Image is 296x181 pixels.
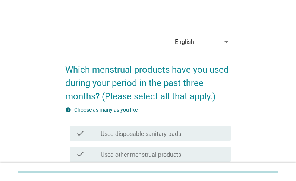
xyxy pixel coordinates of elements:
[65,55,231,103] h2: Which menstrual products have you used during your period in the past three months? (Please selec...
[74,107,138,113] label: Choose as many as you like
[76,150,85,159] i: check
[175,39,194,45] div: English
[65,107,71,113] i: info
[76,129,85,138] i: check
[222,38,231,47] i: arrow_drop_down
[101,151,181,159] label: Used other menstrual products
[101,130,181,138] label: Used disposable sanitary pads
